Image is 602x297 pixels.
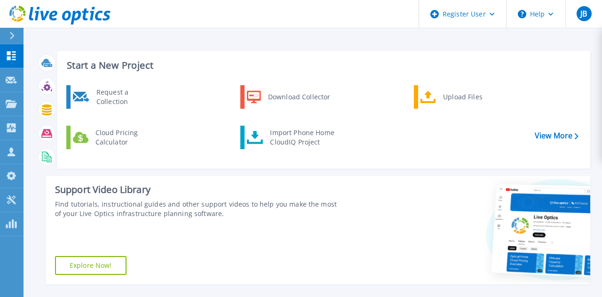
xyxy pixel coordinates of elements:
[92,88,160,106] div: Request a Collection
[438,88,508,106] div: Upload Files
[263,88,334,106] div: Download Collector
[414,85,510,109] a: Upload Files
[66,126,163,149] a: Cloud Pricing Calculator
[91,128,160,147] div: Cloud Pricing Calculator
[580,10,587,17] span: JB
[240,85,337,109] a: Download Collector
[67,60,578,71] h3: Start a New Project
[55,184,338,196] div: Support Video Library
[66,85,163,109] a: Request a Collection
[535,131,578,140] a: View More
[55,200,338,218] div: Find tutorials, instructional guides and other support videos to help you make the most of your L...
[55,256,127,275] a: Explore Now!
[265,128,339,147] div: Import Phone Home CloudIQ Project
